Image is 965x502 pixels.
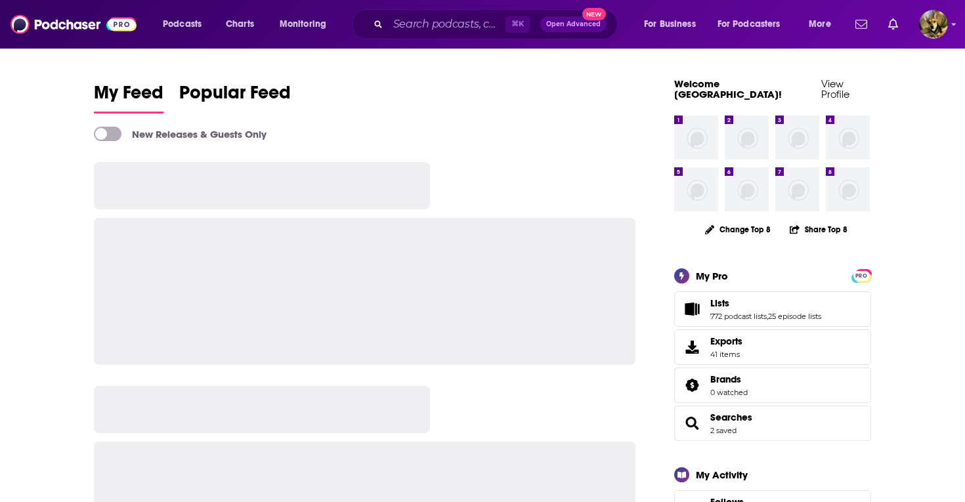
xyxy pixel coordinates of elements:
[179,81,291,112] span: Popular Feed
[582,8,606,20] span: New
[179,81,291,114] a: Popular Feed
[710,297,729,309] span: Lists
[768,312,821,321] a: 25 episode lists
[540,16,607,32] button: Open AdvancedNew
[789,217,848,242] button: Share Top 8
[850,13,872,35] a: Show notifications dropdown
[710,350,742,359] span: 41 items
[919,10,948,39] button: Show profile menu
[11,12,137,37] img: Podchaser - Follow, Share and Rate Podcasts
[674,115,718,159] img: missing-image.png
[821,77,849,100] a: View Profile
[853,270,869,280] a: PRO
[696,270,728,282] div: My Pro
[919,10,948,39] span: Logged in as SydneyDemo
[644,15,696,33] span: For Business
[280,15,326,33] span: Monitoring
[826,167,870,211] img: missing-image.png
[674,406,871,441] span: Searches
[919,10,948,39] img: User Profile
[388,14,505,35] input: Search podcasts, credits, & more...
[679,338,705,356] span: Exports
[94,81,163,112] span: My Feed
[226,15,254,33] span: Charts
[775,115,819,159] img: missing-image.png
[270,14,343,35] button: open menu
[364,9,630,39] div: Search podcasts, credits, & more...
[725,115,769,159] img: missing-image.png
[775,167,819,211] img: missing-image.png
[710,335,742,347] span: Exports
[710,426,737,435] a: 2 saved
[800,14,847,35] button: open menu
[674,291,871,327] span: Lists
[217,14,262,35] a: Charts
[826,115,870,159] img: missing-image.png
[163,15,202,33] span: Podcasts
[674,329,871,365] a: Exports
[635,14,712,35] button: open menu
[725,167,769,211] img: missing-image.png
[853,271,869,281] span: PRO
[697,221,779,238] button: Change Top 8
[709,14,800,35] button: open menu
[710,312,767,321] a: 772 podcast lists
[710,411,752,423] a: Searches
[809,15,831,33] span: More
[710,297,821,309] a: Lists
[679,414,705,432] a: Searches
[674,167,718,211] img: missing-image.png
[696,469,748,481] div: My Activity
[679,376,705,394] a: Brands
[94,81,163,114] a: My Feed
[679,300,705,318] a: Lists
[710,388,748,397] a: 0 watched
[718,15,781,33] span: For Podcasters
[883,13,903,35] a: Show notifications dropdown
[94,127,267,141] a: New Releases & Guests Only
[710,373,741,385] span: Brands
[710,373,748,385] a: Brands
[674,77,782,100] a: Welcome [GEOGRAPHIC_DATA]!
[505,16,530,33] span: ⌘ K
[546,21,601,28] span: Open Advanced
[674,367,871,403] span: Brands
[767,312,768,321] span: ,
[154,14,219,35] button: open menu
